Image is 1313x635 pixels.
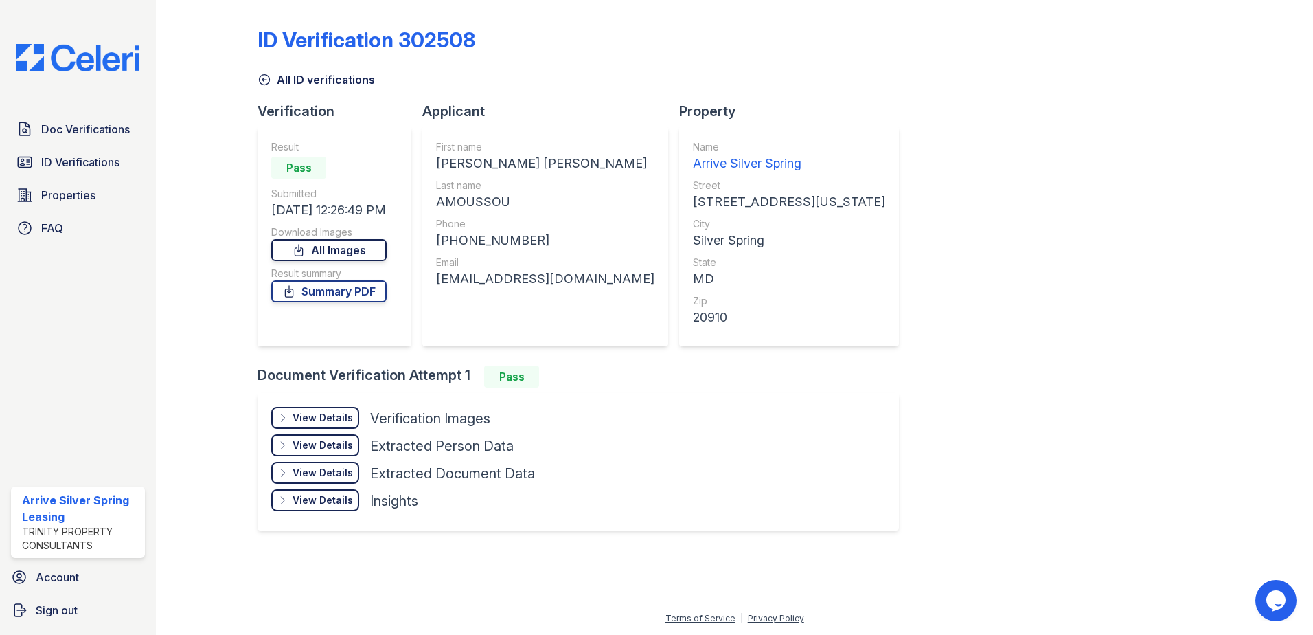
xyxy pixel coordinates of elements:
div: [EMAIL_ADDRESS][DOMAIN_NAME] [436,269,654,289]
a: Account [5,564,150,591]
div: ID Verification 302508 [258,27,475,52]
a: Doc Verifications [11,115,145,143]
a: FAQ [11,214,145,242]
span: Doc Verifications [41,121,130,137]
a: All Images [271,239,387,261]
div: Last name [436,179,654,192]
div: [PERSON_NAME] [PERSON_NAME] [436,154,654,173]
div: [STREET_ADDRESS][US_STATE] [693,192,885,212]
div: Extracted Document Data [370,464,535,483]
div: Result summary [271,267,387,280]
div: Extracted Person Data [370,436,514,456]
div: Pass [271,157,326,179]
a: Summary PDF [271,280,387,302]
a: ID Verifications [11,148,145,176]
div: [DATE] 12:26:49 PM [271,201,387,220]
div: AMOUSSOU [436,192,654,212]
div: Result [271,140,387,154]
a: Name Arrive Silver Spring [693,140,885,173]
div: View Details [293,466,353,480]
a: Terms of Service [665,613,735,623]
div: View Details [293,438,353,452]
a: Sign out [5,597,150,624]
div: Document Verification Attempt 1 [258,366,910,388]
div: Submitted [271,187,387,201]
a: Privacy Policy [748,613,804,623]
span: Sign out [36,602,78,619]
div: Property [679,102,910,121]
div: Arrive Silver Spring [693,154,885,173]
div: Pass [484,366,539,388]
div: Trinity Property Consultants [22,525,139,553]
span: FAQ [41,220,63,236]
div: | [740,613,743,623]
span: Properties [41,187,95,203]
div: Name [693,140,885,154]
div: Download Images [271,225,387,239]
span: ID Verifications [41,154,119,170]
div: City [693,217,885,231]
a: Properties [11,181,145,209]
div: Email [436,256,654,269]
div: Verification [258,102,422,121]
div: Phone [436,217,654,231]
div: Verification Images [370,409,490,428]
div: [PHONE_NUMBER] [436,231,654,250]
div: View Details [293,411,353,425]
div: MD [693,269,885,289]
a: All ID verifications [258,71,375,88]
div: Arrive Silver Spring Leasing [22,492,139,525]
div: State [693,256,885,269]
div: Silver Spring [693,231,885,250]
span: Account [36,569,79,586]
div: Zip [693,294,885,308]
div: Insights [370,491,418,511]
div: 20910 [693,308,885,327]
div: Street [693,179,885,192]
div: Applicant [422,102,679,121]
iframe: chat widget [1255,580,1299,621]
div: View Details [293,493,353,507]
img: CE_Logo_Blue-a8612792a0a2168367f1c8372b55b34899dd931a85d93a1a3d3e32e68fde9ad4.png [5,44,150,71]
div: First name [436,140,654,154]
